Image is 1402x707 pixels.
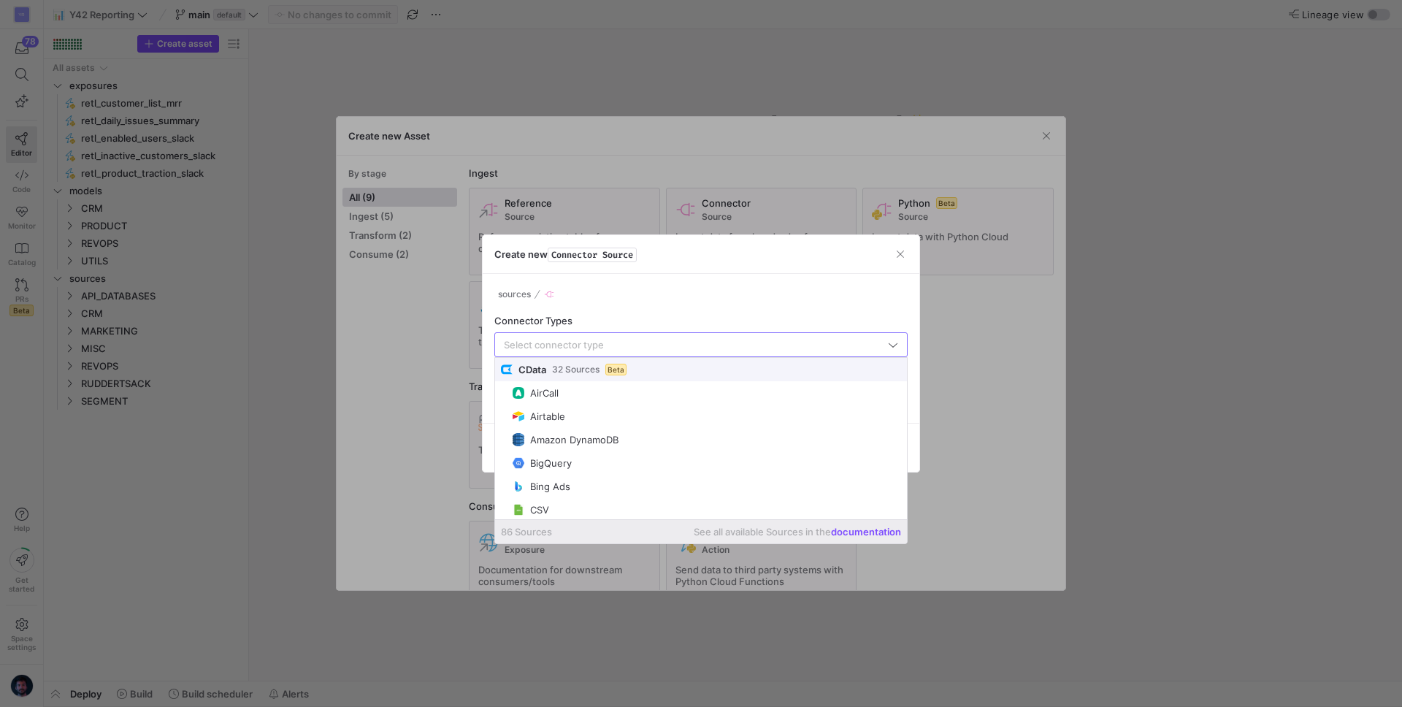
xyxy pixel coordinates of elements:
p: See all available Sources in the [694,526,901,538]
div: Connector Types [494,315,908,326]
div: 86 Sources [501,526,552,538]
span: CData [518,364,546,375]
div: Bing Ads [530,481,570,492]
span: 32 Sources [552,364,600,375]
input: Select connector type [504,339,885,351]
img: BigQuery [513,457,524,469]
span: Beta [605,364,627,375]
div: CSV [530,504,549,516]
img: Airtable [513,410,524,422]
button: sources [494,286,535,303]
img: AirCall [513,387,524,399]
span: Connector Source [548,248,637,262]
img: Amazon DynamoDB [513,433,524,446]
div: Airtable [530,410,565,422]
div: AirCall [530,387,559,399]
h3: Create new [494,248,637,260]
a: documentation [831,526,901,538]
span: sources [498,289,531,299]
img: Bing Ads [513,481,524,492]
div: Amazon DynamoDB [530,434,618,446]
img: CSV [513,504,524,516]
div: BigQuery [530,457,572,469]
